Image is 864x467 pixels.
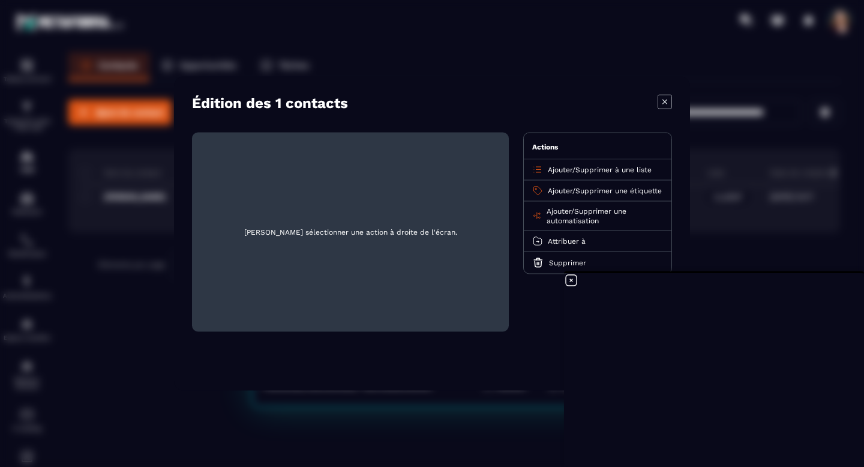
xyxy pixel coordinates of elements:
span: Supprimer une étiquette [575,187,662,195]
p: / [548,165,652,175]
span: Supprimer à une liste [575,166,652,174]
span: Ajouter [547,207,571,215]
span: Supprimer une automatisation [547,207,626,225]
span: [PERSON_NAME] sélectionner une action à droite de l'écran. [202,142,499,322]
span: Ajouter [548,166,572,174]
p: / [547,206,663,226]
span: Supprimer [549,259,586,267]
span: Actions [532,143,558,151]
p: / [548,186,662,196]
span: Attribuer à [548,237,586,246]
span: Ajouter [548,187,572,195]
h4: Édition des 1 contacts [192,95,348,112]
